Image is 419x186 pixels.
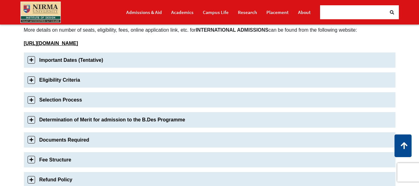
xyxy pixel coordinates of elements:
[126,7,162,18] a: Admissions & Aid
[196,27,268,33] b: INTERNATIONAL ADMISSIONS
[298,7,311,18] a: About
[24,132,395,147] a: Documents Required
[24,52,395,68] a: Important Dates (Tentative)
[24,41,78,46] a: [URL][DOMAIN_NAME]
[266,7,289,18] a: Placement
[24,26,395,34] p: More details on number of seats, eligibility, fees, online application link, etc. for can be foun...
[171,7,194,18] a: Academics
[20,2,61,23] img: main_logo
[24,152,395,167] a: Fee Structure
[238,7,257,18] a: Research
[24,92,395,107] a: Selection Process
[24,112,395,127] a: Determination of Merit for admission to the B.Des Programme
[203,7,229,18] a: Campus Life
[24,72,395,88] a: Eligibility Criteria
